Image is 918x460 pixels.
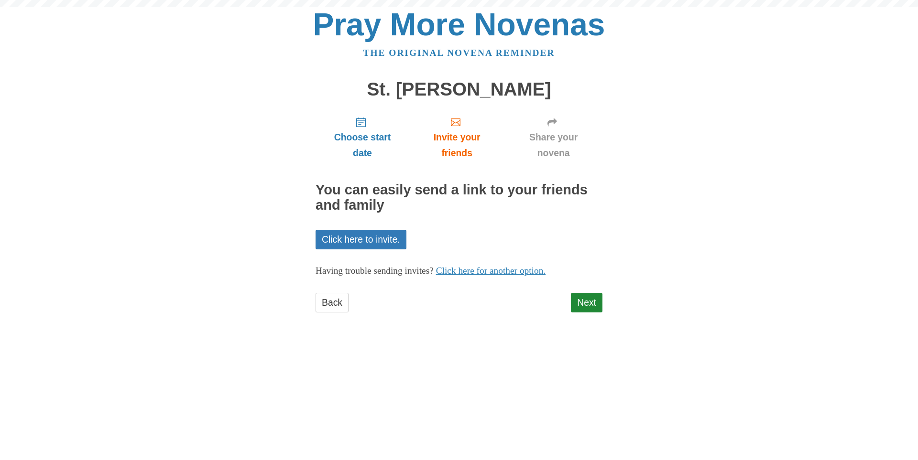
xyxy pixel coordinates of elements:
span: Having trouble sending invites? [316,266,434,276]
a: Next [571,293,602,312]
a: Click here for another option. [436,266,546,276]
span: Share your novena [514,129,593,161]
a: The original novena reminder [363,48,555,58]
span: Invite your friends [419,129,495,161]
a: Choose start date [316,109,409,166]
a: Back [316,293,349,312]
h2: You can easily send a link to your friends and family [316,182,602,213]
a: Invite your friends [409,109,504,166]
a: Share your novena [504,109,602,166]
a: Pray More Novenas [313,7,605,42]
span: Choose start date [325,129,400,161]
a: Click here to invite. [316,230,406,249]
h1: St. [PERSON_NAME] [316,79,602,100]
